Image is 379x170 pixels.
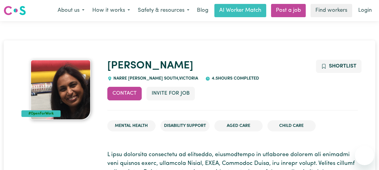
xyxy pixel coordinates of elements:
li: Aged Care [214,120,263,132]
div: #OpenForWork [21,110,61,117]
a: Blog [193,4,212,17]
button: Safety & resources [134,4,193,17]
button: About us [54,4,88,17]
span: Shortlist [329,64,356,69]
li: Mental Health [107,120,156,132]
button: How it works [88,4,134,17]
iframe: Button to launch messaging window [355,146,374,165]
a: Post a job [271,4,306,17]
img: Stella [30,60,91,120]
button: Contact [107,87,142,100]
li: Child care [267,120,316,132]
button: Add to shortlist [316,60,362,73]
span: NARRE [PERSON_NAME] SOUTH , Victoria [112,76,198,81]
li: Disability Support [160,120,210,132]
a: Find workers [311,4,352,17]
img: Careseekers logo [4,5,26,16]
button: Invite for Job [147,87,195,100]
a: [PERSON_NAME] [107,61,193,71]
a: Careseekers logo [4,4,26,17]
a: AI Worker Match [214,4,266,17]
span: 4.5 hours completed [210,76,259,81]
a: Login [355,4,375,17]
a: Stella's profile picture'#OpenForWork [21,60,100,120]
